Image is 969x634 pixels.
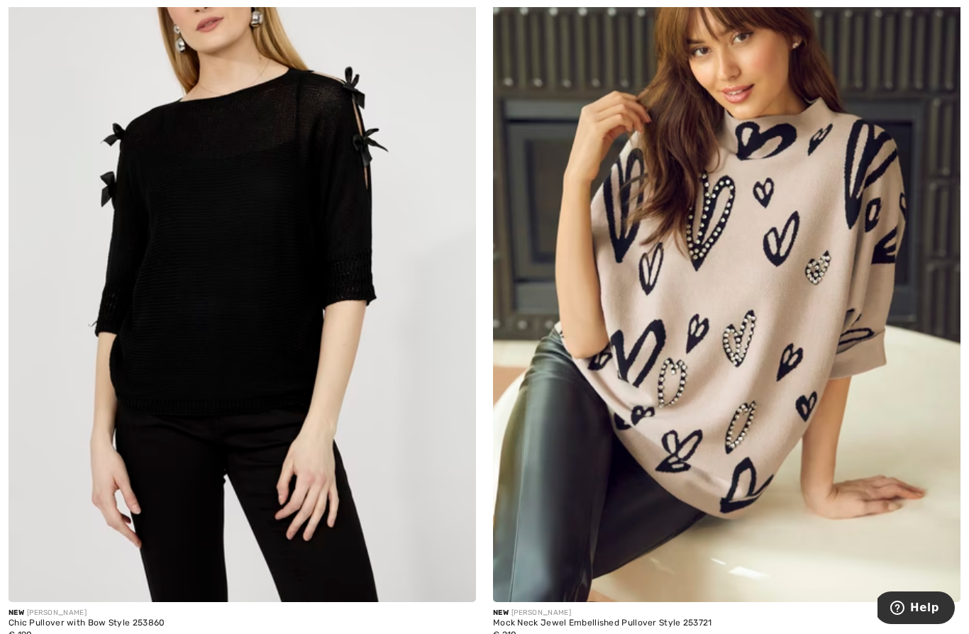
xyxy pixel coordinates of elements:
[9,608,165,618] div: [PERSON_NAME]
[9,608,24,617] span: New
[877,591,955,627] iframe: Opens a widget where you can find more information
[9,618,165,628] div: Chic Pullover with Bow Style 253860
[493,608,712,618] div: [PERSON_NAME]
[493,608,509,617] span: New
[493,618,712,628] div: Mock Neck Jewel Embellished Pullover Style 253721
